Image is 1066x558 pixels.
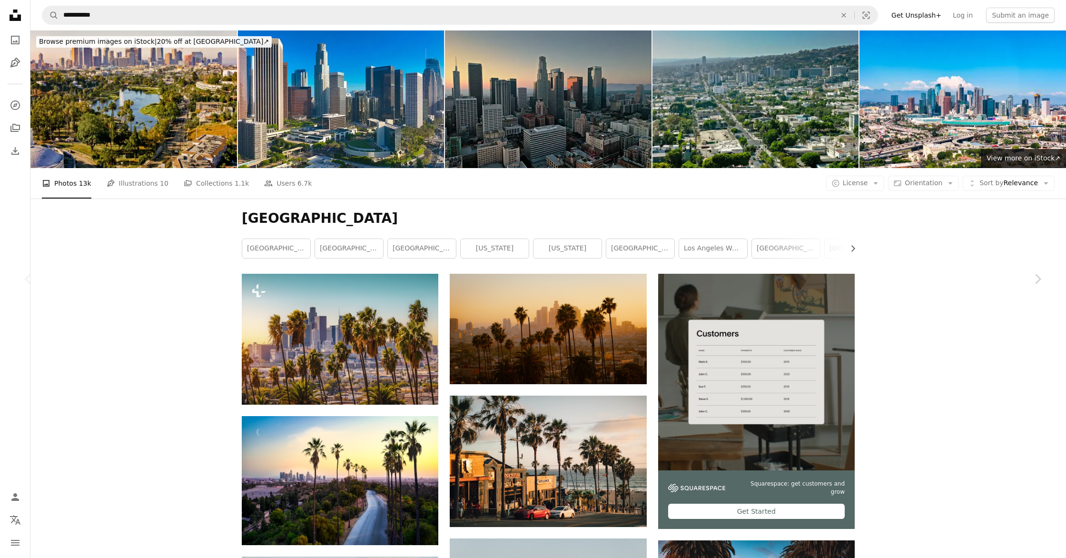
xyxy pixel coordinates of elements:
[461,239,529,258] a: [US_STATE]
[30,30,237,168] img: Echo Park Lake by neighbourhood
[833,6,854,24] button: Clear
[6,141,25,160] a: Download History
[450,396,646,527] img: vehicles parked near tree and building
[242,210,855,227] h1: [GEOGRAPHIC_DATA]
[450,457,646,465] a: vehicles parked near tree and building
[6,119,25,138] a: Collections
[6,53,25,72] a: Illustrations
[658,274,855,470] img: file-1747939376688-baf9a4a454ffimage
[888,176,959,191] button: Orientation
[6,30,25,50] a: Photos
[30,30,277,53] a: Browse premium images on iStock|20% off at [GEOGRAPHIC_DATA]↗
[752,239,820,258] a: [GEOGRAPHIC_DATA][US_STATE]
[6,96,25,115] a: Explore
[297,178,312,189] span: 6.7k
[450,274,646,384] img: green palm tree and city view
[979,179,1003,187] span: Sort by
[886,8,947,23] a: Get Unsplash+
[668,484,725,492] img: file-1747939142011-51e5cc87e3c9
[843,179,868,187] span: License
[844,239,855,258] button: scroll list to the right
[981,149,1066,168] a: View more on iStock↗
[6,510,25,529] button: Language
[388,239,456,258] a: [GEOGRAPHIC_DATA]
[826,176,885,191] button: License
[238,30,444,168] img: Los Angeles city. LA downtown aerial view. Los Angeles skyline. LA streets. Los Angeles from a to...
[606,239,674,258] a: [GEOGRAPHIC_DATA] night
[652,30,859,168] img: Aerial View of Santa Monica Blvd in West Hollywood, CA on a Sunny Day
[242,239,310,258] a: [GEOGRAPHIC_DATA] skyline
[264,168,312,199] a: Users 6.7k
[987,154,1060,162] span: View more on iStock ↗
[6,488,25,507] a: Log in / Sign up
[737,480,845,496] span: Squarespace: get customers and grow
[160,178,168,189] span: 10
[979,179,1038,188] span: Relevance
[242,335,438,343] a: A view of downtown Los Angeles California with palm trees in the foreground
[242,416,438,545] img: green palm trees near city buildings during daytime
[315,239,383,258] a: [GEOGRAPHIC_DATA]
[1009,233,1066,325] a: Next
[855,6,878,24] button: Visual search
[235,178,249,189] span: 1.1k
[445,30,651,168] img: Downtown Los Angeles, CA at Sunset - Aerial View
[107,168,168,199] a: Illustrations 10
[679,239,747,258] a: los angeles wallpaper
[668,504,845,519] div: Get Started
[947,8,978,23] a: Log in
[963,176,1055,191] button: Sort byRelevance
[450,325,646,333] a: green palm tree and city view
[859,30,1066,168] img: Los Angeles California Drone Aerial
[905,179,942,187] span: Orientation
[533,239,602,258] a: [US_STATE]
[184,168,249,199] a: Collections 1.1k
[42,6,59,24] button: Search Unsplash
[986,8,1055,23] button: Submit an image
[825,239,893,258] a: [GEOGRAPHIC_DATA]
[39,38,157,45] span: Browse premium images on iStock |
[42,6,878,25] form: Find visuals sitewide
[242,274,438,405] img: A view of downtown Los Angeles California with palm trees in the foreground
[242,476,438,485] a: green palm trees near city buildings during daytime
[6,533,25,552] button: Menu
[658,274,855,529] a: Squarespace: get customers and growGet Started
[39,38,269,45] span: 20% off at [GEOGRAPHIC_DATA] ↗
